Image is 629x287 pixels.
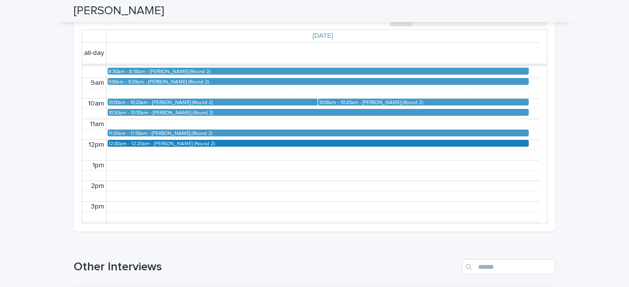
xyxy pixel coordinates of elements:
[86,141,106,149] div: 12pm
[150,69,528,74] div: [PERSON_NAME] (Round 2)
[74,260,458,274] h1: Other Interviews
[89,182,106,190] div: 2pm
[109,110,153,115] div: 10:30am - 10:50am
[462,259,555,275] input: Search
[152,100,317,105] div: [PERSON_NAME] (Round 2)
[153,110,528,115] div: [PERSON_NAME] (Round 2)
[82,49,106,57] span: all-day
[90,161,106,170] div: 1pm
[109,100,152,104] div: 10:00am - 10:20am
[86,100,106,108] div: 10am
[88,79,106,87] div: 9am
[74,4,164,18] h2: [PERSON_NAME]
[363,100,528,105] div: [PERSON_NAME] (Round 2)
[152,130,528,136] div: [PERSON_NAME] (Round 2)
[109,69,150,74] div: 8:30am - 8:50am
[109,79,148,84] div: 9:00am - 9:20am
[319,100,363,104] div: 10:00am - 10:20am
[89,203,106,211] div: 3pm
[148,79,528,84] div: [PERSON_NAME] (Round 2)
[88,120,106,129] div: 11am
[154,141,528,146] div: [PERSON_NAME] (Round 2)
[109,130,152,135] div: 11:30am - 11:50am
[311,30,335,42] a: [DATE]
[109,141,154,146] div: 12:00pm - 12:20pm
